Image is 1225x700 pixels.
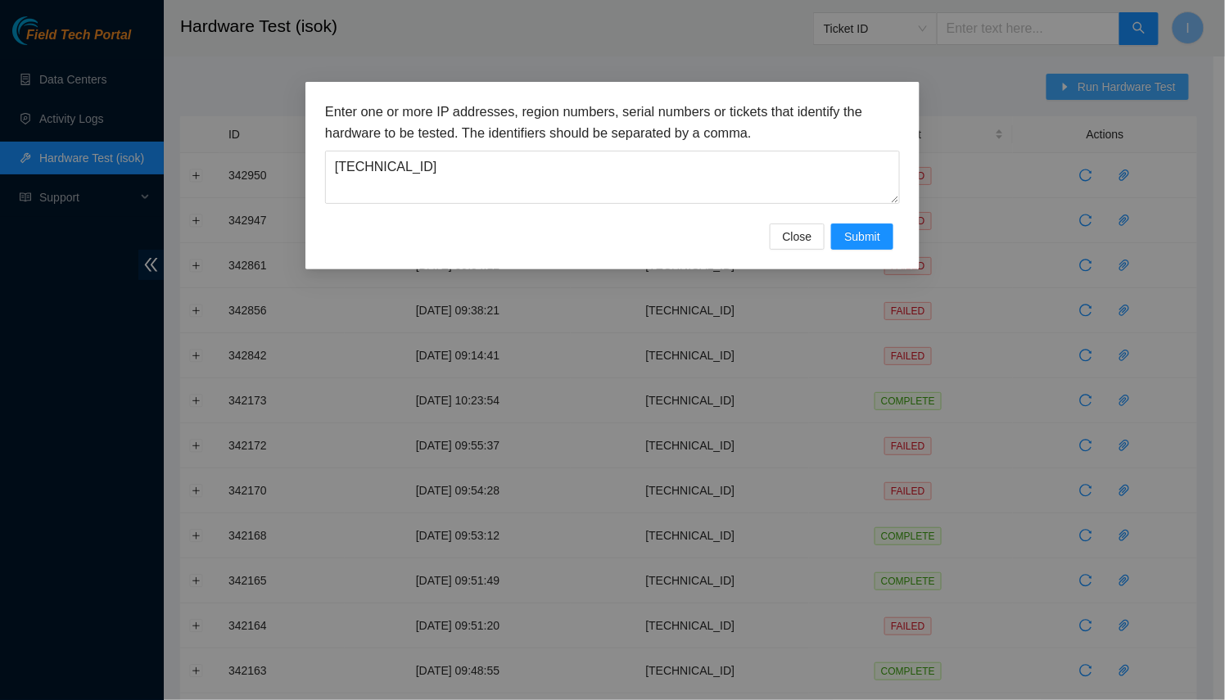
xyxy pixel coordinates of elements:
button: Close [770,224,825,250]
span: Submit [844,228,880,246]
button: Submit [831,224,893,250]
span: Close [783,228,812,246]
h3: Enter one or more IP addresses, region numbers, serial numbers or tickets that identify the hardw... [325,102,900,143]
textarea: [TECHNICAL_ID] [325,151,900,204]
